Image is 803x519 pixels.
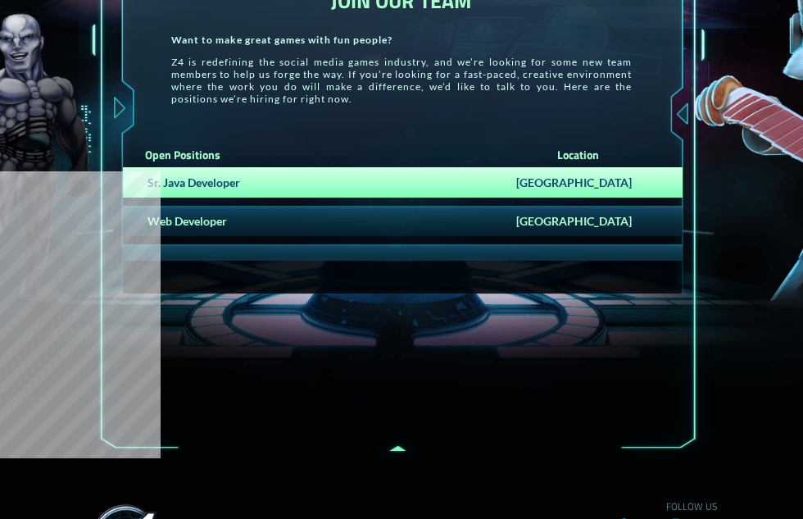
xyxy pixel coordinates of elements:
[457,175,674,189] div: [GEOGRAPHIC_DATA]
[147,56,657,105] p: Z4 is redefining the social media games industry, and we’re looking for some new team members to ...
[120,146,457,163] label: Open Positions
[528,499,717,514] p: FOLLOW US
[171,34,392,46] strong: Want to make great games with fun people?
[131,214,457,228] div: Web Developer
[457,214,674,228] div: [GEOGRAPHIC_DATA]
[131,175,457,189] div: Sr. Java Developer
[458,146,683,163] label: Location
